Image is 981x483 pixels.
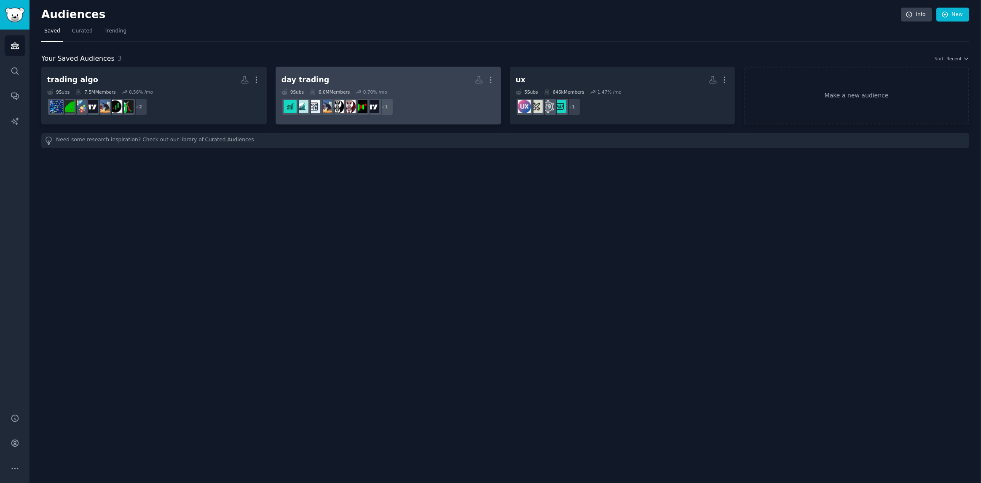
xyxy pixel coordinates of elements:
[41,24,63,42] a: Saved
[281,75,330,85] div: day trading
[105,27,126,35] span: Trending
[72,27,93,35] span: Curated
[118,54,122,62] span: 3
[73,100,86,113] img: algotradingcrypto
[363,89,387,95] div: 0.70 % /mo
[102,24,129,42] a: Trending
[310,89,350,95] div: 6.0M Members
[85,100,98,113] img: TradingView
[319,100,332,113] img: FuturesTrading
[62,100,75,113] img: algorithmictrading
[47,75,98,85] div: trading algo
[129,89,153,95] div: 0.56 % /mo
[516,75,526,85] div: ux
[44,27,60,35] span: Saved
[41,67,267,124] a: trading algo9Subs7.5MMembers0.56% /mo+2TradingDaytradingFuturesTradingTradingViewalgotradingcrypt...
[935,56,944,62] div: Sort
[281,89,304,95] div: 9 Sub s
[744,67,969,124] a: Make a new audience
[343,100,356,113] img: InnerCircleTraders
[307,100,320,113] img: Forex
[47,89,70,95] div: 9 Sub s
[41,133,969,148] div: Need some research inspiration? Check out our library of
[295,100,308,113] img: DayTradingPro
[510,67,735,124] a: ux5Subs646kMembers1.47% /mo+1UI_DesignuserexperienceUX_DesignUXDesign
[130,98,147,116] div: + 2
[109,100,122,113] img: Daytrading
[354,100,367,113] img: Forexstrategy
[5,8,24,22] img: GummySearch logo
[366,100,379,113] img: TradingView
[331,100,344,113] img: ICTMentorship
[75,89,115,95] div: 7.5M Members
[284,100,297,113] img: RealDayTrading
[936,8,969,22] a: New
[946,56,962,62] span: Recent
[121,100,134,113] img: Trading
[530,100,543,113] img: UX_Design
[205,136,254,145] a: Curated Audiences
[946,56,969,62] button: Recent
[41,54,115,64] span: Your Saved Audiences
[276,67,501,124] a: day trading9Subs6.0MMembers0.70% /mo+1TradingViewForexstrategyInnerCircleTradersICTMentorshipFutu...
[553,100,566,113] img: UI_Design
[598,89,622,95] div: 1.47 % /mo
[516,89,538,95] div: 5 Sub s
[97,100,110,113] img: FuturesTrading
[41,8,901,22] h2: Audiences
[69,24,96,42] a: Curated
[376,98,394,116] div: + 1
[563,98,581,116] div: + 1
[518,100,531,113] img: UXDesign
[901,8,932,22] a: Info
[50,100,63,113] img: algotrading
[541,100,555,113] img: userexperience
[544,89,584,95] div: 646k Members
